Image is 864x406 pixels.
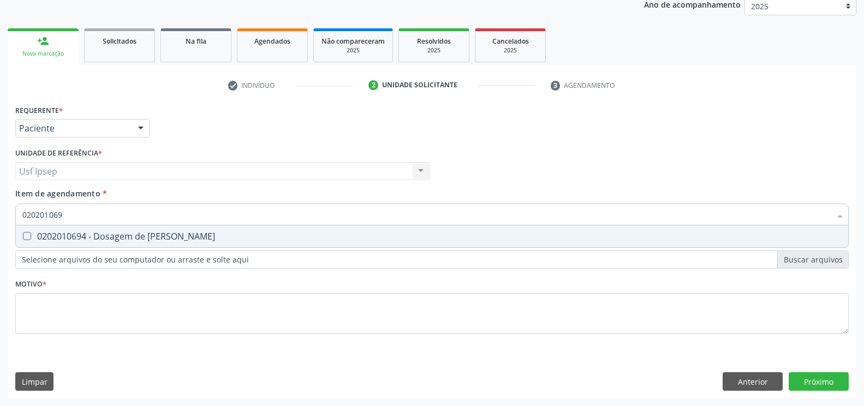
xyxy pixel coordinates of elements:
[15,188,100,199] span: Item de agendamento
[789,372,849,391] button: Próximo
[22,232,842,241] div: 0202010694 - Dosagem de [PERSON_NAME]
[321,37,385,46] span: Não compareceram
[15,102,63,119] label: Requerente
[15,50,71,58] div: Nova marcação
[22,204,831,225] input: Buscar por procedimentos
[382,80,457,90] div: Unidade solicitante
[254,37,290,46] span: Agendados
[723,372,783,391] button: Anterior
[417,37,451,46] span: Resolvidos
[37,35,49,47] div: person_add
[19,123,127,134] span: Paciente
[103,37,136,46] span: Solicitados
[321,46,385,55] div: 2025
[186,37,206,46] span: Na fila
[368,80,378,90] div: 2
[407,46,461,55] div: 2025
[492,37,529,46] span: Cancelados
[15,145,102,162] label: Unidade de referência
[483,46,538,55] div: 2025
[15,276,46,293] label: Motivo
